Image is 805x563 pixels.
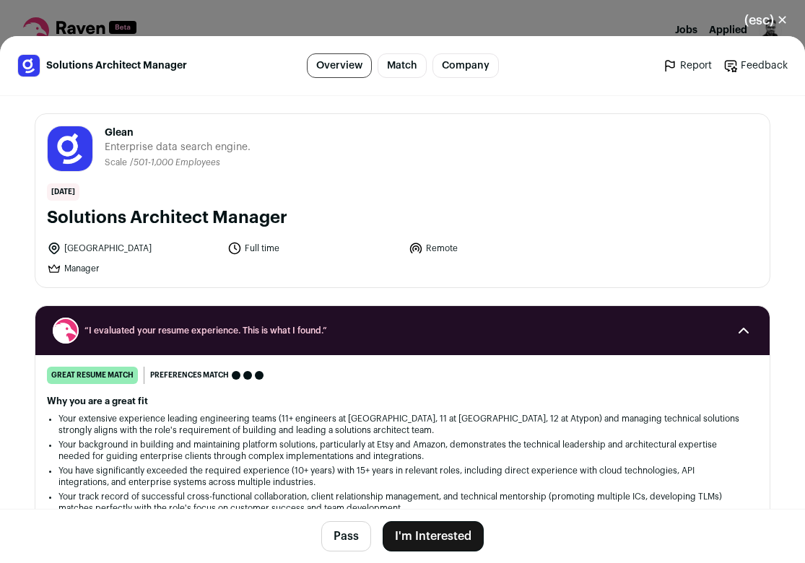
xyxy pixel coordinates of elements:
div: great resume match [47,367,138,384]
li: [GEOGRAPHIC_DATA] [47,241,219,256]
h1: Solutions Architect Manager [47,206,758,230]
li: Scale [105,157,130,168]
li: Your track record of successful cross-functional collaboration, client relationship management, a... [58,491,747,514]
a: Match [378,53,427,78]
span: 501-1,000 Employees [134,158,220,167]
li: Full time [227,241,399,256]
li: You have significantly exceeded the required experience (10+ years) with 15+ years in relevant ro... [58,465,747,488]
button: Close modal [727,4,805,36]
span: “I evaluated your resume experience. This is what I found.” [84,325,721,336]
li: Your extensive experience leading engineering teams (11+ engineers at [GEOGRAPHIC_DATA], 11 at [G... [58,413,747,436]
a: Overview [307,53,372,78]
a: Report [663,58,712,73]
img: 900120e874ef231f3e7dfb53f55b3ec9596de6777d6558647a3e147d1e8b9a9b.png [18,55,40,77]
span: Preferences match [150,368,229,383]
li: / [130,157,220,168]
span: Solutions Architect Manager [46,58,187,73]
a: Feedback [723,58,788,73]
img: 900120e874ef231f3e7dfb53f55b3ec9596de6777d6558647a3e147d1e8b9a9b.png [48,126,92,171]
span: Glean [105,126,251,140]
a: Company [432,53,499,78]
h2: Why you are a great fit [47,396,758,407]
li: Remote [409,241,580,256]
span: [DATE] [47,183,79,201]
li: Manager [47,261,219,276]
span: Enterprise data search engine. [105,140,251,154]
button: Pass [321,521,371,551]
button: I'm Interested [383,521,484,551]
li: Your background in building and maintaining platform solutions, particularly at Etsy and Amazon, ... [58,439,747,462]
